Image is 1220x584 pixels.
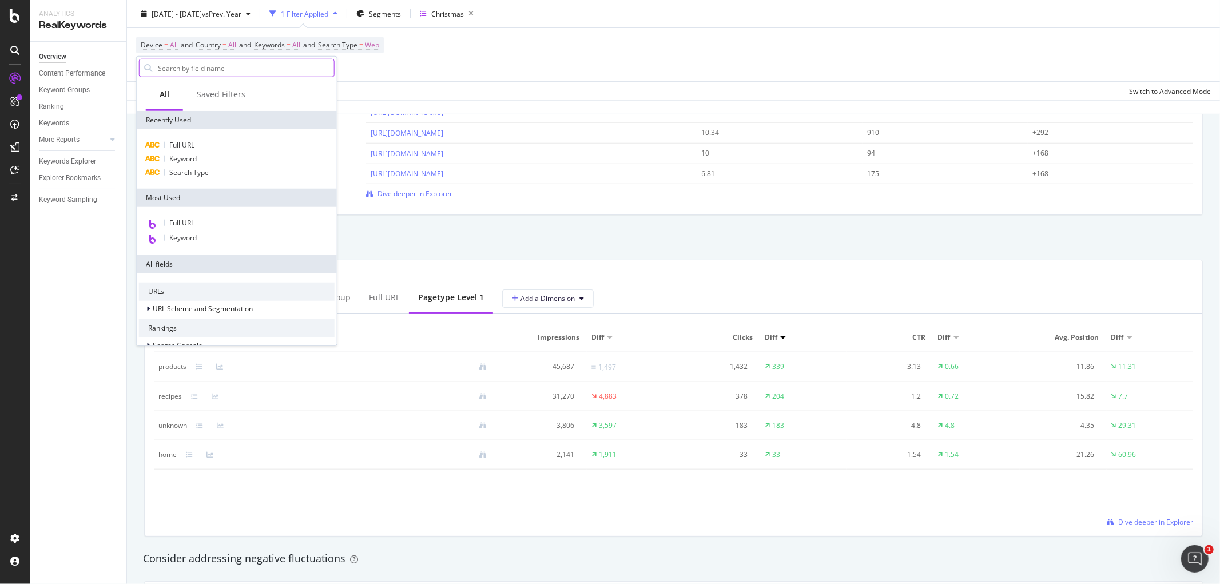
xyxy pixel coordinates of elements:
span: = [359,40,363,50]
input: Search by field name [157,59,334,77]
div: 94 [867,148,1008,158]
a: Overview [39,51,118,63]
div: Analytics [39,9,117,19]
a: Keywords Explorer [39,156,118,168]
div: 1.2 [851,391,921,402]
div: 378 [678,391,748,402]
div: Keyword Groups [39,84,90,96]
div: 33 [678,450,748,460]
span: Web [365,37,379,53]
button: Switch to Advanced Mode [1124,82,1211,100]
div: 1.54 [851,450,921,460]
span: and [239,40,251,50]
div: Switch to Advanced Mode [1129,86,1211,96]
div: Explorer Bookmarks [39,172,101,184]
span: Diff [938,332,951,343]
a: [URL][DOMAIN_NAME] [371,128,443,138]
span: CTR [851,332,925,343]
button: [DATE] - [DATE]vsPrev. Year [136,5,255,23]
iframe: Intercom live chat [1181,545,1209,573]
div: 10 [702,148,843,158]
div: Keywords [39,117,69,129]
div: Full URL [369,292,400,303]
span: Avg. Position [1024,332,1099,343]
div: RealKeywords [39,19,117,32]
div: More Reports [39,134,80,146]
div: 1,432 [678,361,748,372]
div: 3,806 [505,420,575,431]
a: Explorer Bookmarks [39,172,118,184]
div: 11.86 [1024,361,1094,372]
div: +168 [1032,169,1173,179]
button: 1 Filter Applied [265,5,342,23]
span: = [164,40,168,50]
span: 1 [1205,545,1214,554]
button: Segments [352,5,406,23]
div: Recently Used [137,111,337,129]
span: Keyword [169,154,197,164]
span: Keyword [169,233,197,243]
span: Search Type [318,40,357,50]
div: 204 [772,391,784,402]
div: 10.34 [702,128,843,138]
div: Ranking [39,101,64,113]
span: Full URL [169,140,194,150]
a: More Reports [39,134,107,146]
div: 3,597 [599,420,617,431]
a: Content Performance [39,67,118,80]
div: 4.8 [945,420,955,431]
span: Device [141,40,162,50]
div: Keywords Explorer [39,156,96,168]
img: Equal [591,366,596,369]
div: Most Used [137,189,337,207]
div: 7.7 [1119,391,1128,402]
div: URLs [139,283,335,301]
div: 15.82 [1024,391,1094,402]
div: Discover possible new opportunities [143,230,1204,245]
div: Rankings [139,319,335,337]
span: = [287,40,291,50]
a: Ranking [39,101,118,113]
a: Keyword Groups [39,84,118,96]
a: Dive deeper in Explorer [366,189,452,198]
div: 183 [772,420,784,431]
span: Dive deeper in Explorer [1118,517,1193,527]
div: Content Performance [39,67,105,80]
a: Keywords [39,117,118,129]
div: Overview [39,51,66,63]
div: 1,497 [598,362,616,372]
span: Search Type [169,168,209,177]
span: Clicks [678,332,752,343]
div: 21.26 [1024,450,1094,460]
a: [URL][DOMAIN_NAME] [371,169,443,178]
span: Diff [591,332,604,343]
a: [URL][DOMAIN_NAME] [371,108,443,117]
div: 1 Filter Applied [281,9,328,18]
span: and [181,40,193,50]
div: 31,270 [505,391,575,402]
div: 1,911 [599,450,617,460]
span: [DATE] - [DATE] [152,9,202,18]
span: Dive deeper in Explorer [377,189,452,198]
div: products [158,361,186,372]
div: 4,883 [599,391,617,402]
span: Full URL [169,218,194,228]
span: = [222,40,226,50]
div: 910 [867,128,1008,138]
div: 0.66 [945,361,959,372]
div: Consider addressing negative fluctuations [143,551,1204,566]
div: 4.35 [1024,420,1094,431]
span: Search Console [153,340,202,350]
span: Impressions [505,332,579,343]
div: 339 [772,361,784,372]
div: 2,141 [505,450,575,460]
span: All [170,37,178,53]
span: All [292,37,300,53]
div: Keyword Sampling [39,194,97,206]
div: home [158,450,177,460]
span: Diff [1111,332,1124,343]
div: 175 [867,169,1008,179]
div: 6.81 [702,169,843,179]
button: Add a Dimension [502,289,594,308]
div: Saved Filters [197,89,245,100]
